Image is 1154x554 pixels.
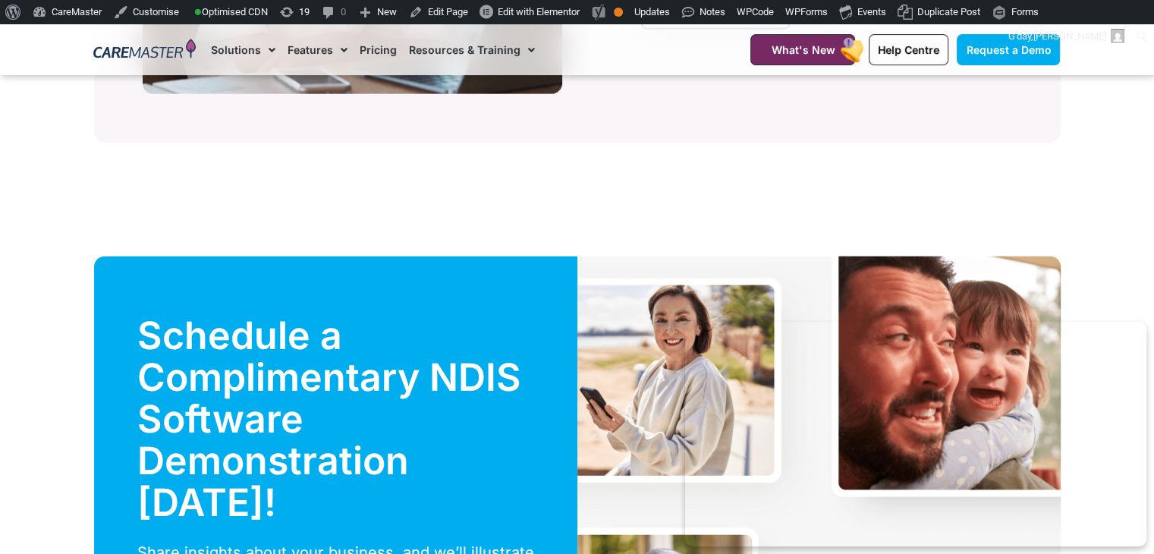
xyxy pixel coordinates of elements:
[211,24,275,75] a: Solutions
[614,8,623,17] div: OK
[1003,24,1130,49] a: G'day,
[1033,30,1106,42] span: [PERSON_NAME]
[137,315,534,524] h2: Schedule a Complimentary NDIS Software Demonstration [DATE]!
[288,24,347,75] a: Features
[966,43,1051,56] span: Request a Demo
[878,43,939,56] span: Help Centre
[409,24,535,75] a: Resources & Training
[750,34,855,65] a: What's New
[360,24,397,75] a: Pricing
[93,39,196,61] img: CareMaster Logo
[771,43,835,56] span: What's New
[685,322,1146,546] iframe: Popup CTA
[869,34,948,65] a: Help Centre
[211,24,713,75] nav: Menu
[498,6,580,17] span: Edit with Elementor
[957,34,1060,65] a: Request a Demo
